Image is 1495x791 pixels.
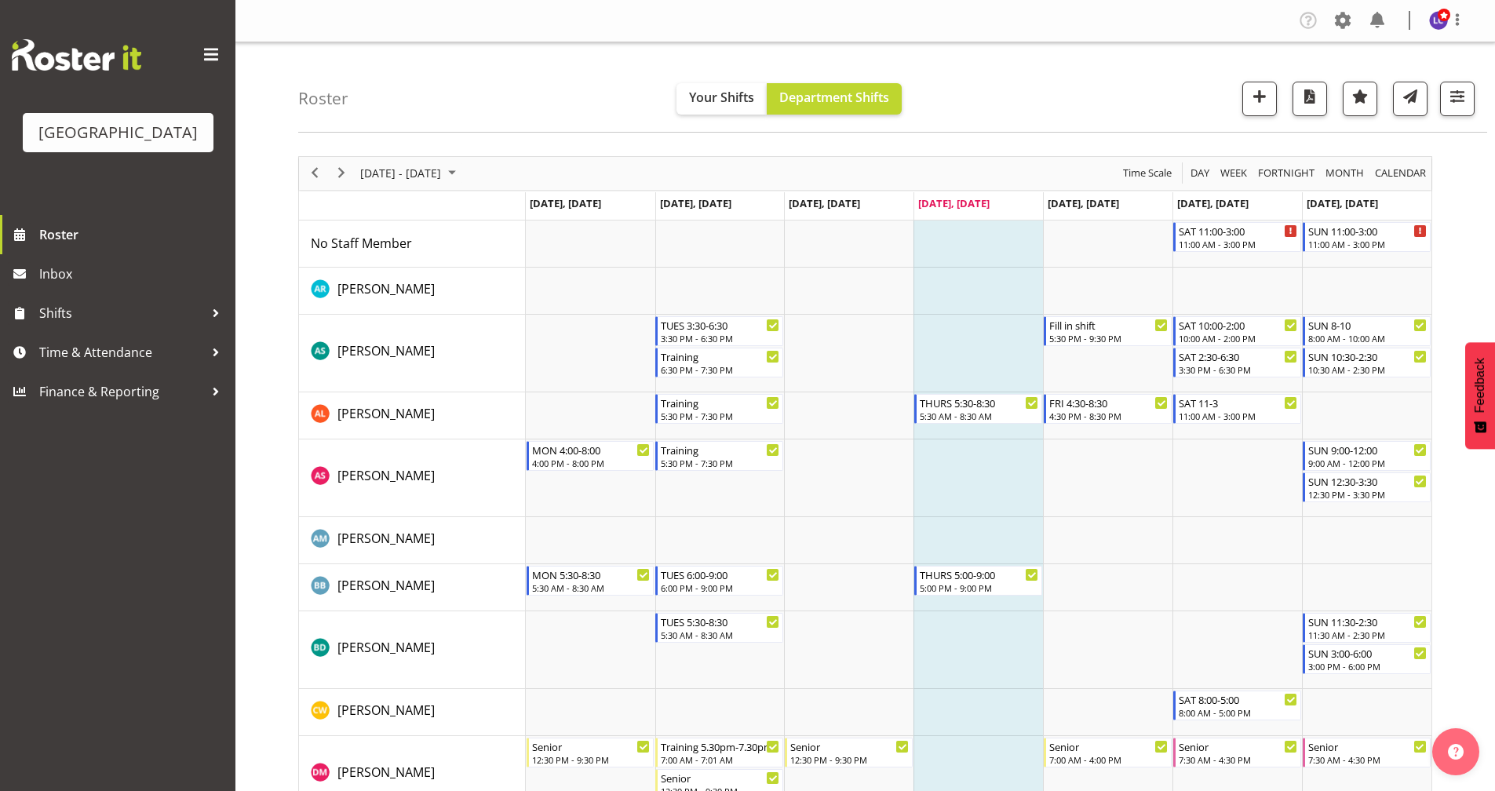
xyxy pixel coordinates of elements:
div: 12:30 PM - 9:30 PM [532,753,651,766]
div: THURS 5:00-9:00 [920,567,1038,582]
img: help-xxl-2.png [1448,744,1464,760]
a: [PERSON_NAME] [337,638,435,657]
div: SUN 9:00-12:00 [1308,442,1427,457]
button: Highlight an important date within the roster. [1343,82,1377,116]
div: 5:30 PM - 9:30 PM [1049,332,1168,344]
span: Time & Attendance [39,341,204,364]
div: 11:30 AM - 2:30 PM [1308,629,1427,641]
span: [DATE], [DATE] [1177,196,1249,210]
div: SAT 11:00-3:00 [1179,223,1297,239]
button: Fortnight [1256,163,1318,183]
span: [PERSON_NAME] [337,530,435,547]
div: 5:30 AM - 8:30 AM [532,581,651,594]
a: [PERSON_NAME] [337,576,435,595]
div: TUES 5:30-8:30 [661,614,779,629]
div: Senior [661,770,779,786]
div: Senior [1308,738,1427,754]
td: Addison Robertson resource [299,268,526,315]
div: Training [661,442,779,457]
div: 8:00 AM - 10:00 AM [1308,332,1427,344]
span: Finance & Reporting [39,380,204,403]
div: Senior [532,738,651,754]
span: Your Shifts [689,89,754,106]
div: Ajay Smith"s event - SAT 10:00-2:00 Begin From Saturday, August 16, 2025 at 10:00:00 AM GMT+12:00... [1173,316,1301,346]
td: Cain Wilson resource [299,689,526,736]
div: SAT 2:30-6:30 [1179,348,1297,364]
div: TUES 3:30-6:30 [661,317,779,333]
a: No Staff Member [311,234,412,253]
td: Bradley Barton resource [299,564,526,611]
td: Alex Sansom resource [299,439,526,517]
a: [PERSON_NAME] [337,763,435,782]
div: 5:30 AM - 8:30 AM [661,629,779,641]
div: Bradley Barton"s event - TUES 6:00-9:00 Begin From Tuesday, August 12, 2025 at 6:00:00 PM GMT+12:... [655,566,783,596]
div: Devon Morris-Brown"s event - Senior Begin From Saturday, August 16, 2025 at 7:30:00 AM GMT+12:00 ... [1173,738,1301,767]
button: Send a list of all shifts for the selected filtered period to all rostered employees. [1393,82,1428,116]
div: Ajay Smith"s event - Fill in shift Begin From Friday, August 15, 2025 at 5:30:00 PM GMT+12:00 End... [1044,316,1172,346]
div: No Staff Member"s event - SAT 11:00-3:00 Begin From Saturday, August 16, 2025 at 11:00:00 AM GMT+... [1173,222,1301,252]
span: Feedback [1473,358,1487,413]
span: Day [1189,163,1211,183]
div: Devon Morris-Brown"s event - Senior Begin From Monday, August 11, 2025 at 12:30:00 PM GMT+12:00 E... [527,738,655,767]
span: Department Shifts [779,89,889,106]
div: Devon Morris-Brown"s event - Senior Begin From Wednesday, August 13, 2025 at 12:30:00 PM GMT+12:0... [785,738,913,767]
td: Braedyn Dykes resource [299,611,526,689]
div: Ajay Smith"s event - SUN 8-10 Begin From Sunday, August 17, 2025 at 8:00:00 AM GMT+12:00 Ends At ... [1303,316,1431,346]
td: Alex Laverty resource [299,392,526,439]
div: TUES 6:00-9:00 [661,567,779,582]
span: [PERSON_NAME] [337,342,435,359]
span: [DATE], [DATE] [918,196,990,210]
span: [DATE], [DATE] [660,196,731,210]
button: Feedback - Show survey [1465,342,1495,449]
td: Ajay Smith resource [299,315,526,392]
div: 12:30 PM - 9:30 PM [790,753,909,766]
div: 5:30 PM - 7:30 PM [661,457,779,469]
span: [DATE], [DATE] [1307,196,1378,210]
button: Previous [304,163,326,183]
a: [PERSON_NAME] [337,466,435,485]
div: Alex Laverty"s event - Training Begin From Tuesday, August 12, 2025 at 5:30:00 PM GMT+12:00 Ends ... [655,394,783,424]
div: 10:00 AM - 2:00 PM [1179,332,1297,344]
div: Devon Morris-Brown"s event - Senior Begin From Sunday, August 17, 2025 at 7:30:00 AM GMT+12:00 En... [1303,738,1431,767]
div: 7:00 AM - 7:01 AM [661,753,779,766]
td: Angus McLeay resource [299,517,526,564]
div: SUN 8-10 [1308,317,1427,333]
img: laurie-cook11580.jpg [1429,11,1448,30]
div: Training 5.30pm-7.30pm [661,738,779,754]
button: Department Shifts [767,83,902,115]
div: 5:00 PM - 9:00 PM [920,581,1038,594]
div: Ajay Smith"s event - TUES 3:30-6:30 Begin From Tuesday, August 12, 2025 at 3:30:00 PM GMT+12:00 E... [655,316,783,346]
div: Cain Wilson"s event - SAT 8:00-5:00 Begin From Saturday, August 16, 2025 at 8:00:00 AM GMT+12:00 ... [1173,691,1301,720]
a: [PERSON_NAME] [337,529,435,548]
div: 12:30 PM - 3:30 PM [1308,488,1427,501]
div: 7:00 AM - 4:00 PM [1049,753,1168,766]
div: SUN 12:30-3:30 [1308,473,1427,489]
div: August 11 - 17, 2025 [355,157,465,190]
img: Rosterit website logo [12,39,141,71]
span: [PERSON_NAME] [337,639,435,656]
div: Braedyn Dykes"s event - SUN 11:30-2:30 Begin From Sunday, August 17, 2025 at 11:30:00 AM GMT+12:0... [1303,613,1431,643]
span: [PERSON_NAME] [337,764,435,781]
a: [PERSON_NAME] [337,701,435,720]
div: Alex Sansom"s event - SUN 9:00-12:00 Begin From Sunday, August 17, 2025 at 9:00:00 AM GMT+12:00 E... [1303,441,1431,471]
button: Filter Shifts [1440,82,1475,116]
span: Week [1219,163,1249,183]
div: 7:30 AM - 4:30 PM [1179,753,1297,766]
span: [DATE], [DATE] [789,196,860,210]
div: 5:30 PM - 7:30 PM [661,410,779,422]
span: Roster [39,223,228,246]
div: MON 4:00-8:00 [532,442,651,457]
div: 3:30 PM - 6:30 PM [661,332,779,344]
span: [DATE] - [DATE] [359,163,443,183]
button: Month [1373,163,1429,183]
div: SUN 11:00-3:00 [1308,223,1427,239]
div: Alex Sansom"s event - Training Begin From Tuesday, August 12, 2025 at 5:30:00 PM GMT+12:00 Ends A... [655,441,783,471]
span: Inbox [39,262,228,286]
span: [PERSON_NAME] [337,280,435,297]
a: [PERSON_NAME] [337,404,435,423]
div: Training [661,348,779,364]
div: 8:00 AM - 5:00 PM [1179,706,1297,719]
div: SAT 10:00-2:00 [1179,317,1297,333]
span: calendar [1373,163,1428,183]
div: SAT 8:00-5:00 [1179,691,1297,707]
